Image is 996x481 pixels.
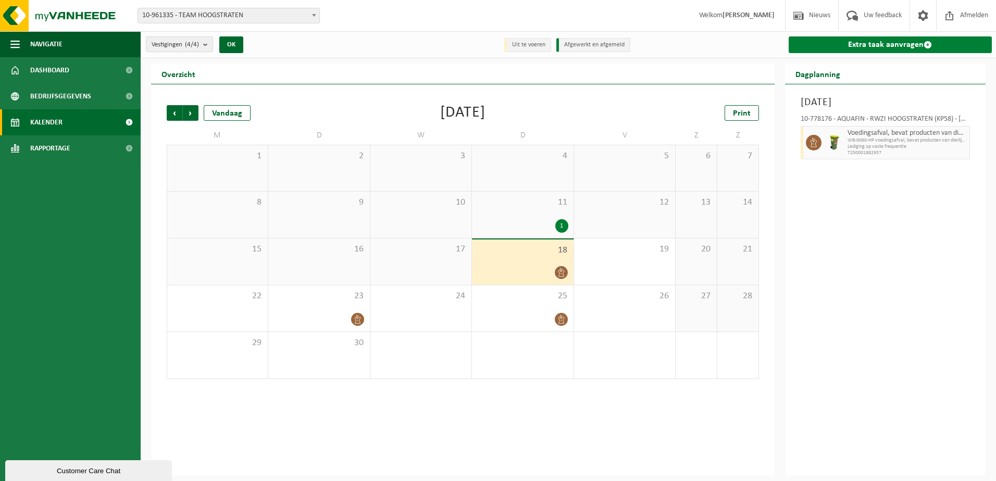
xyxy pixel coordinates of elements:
strong: [PERSON_NAME] [723,11,775,19]
span: Kalender [30,109,63,135]
span: Vestigingen [152,37,199,53]
span: Vorige [167,105,182,121]
span: 5 [579,150,670,162]
h3: [DATE] [801,95,970,110]
span: 1 [172,150,263,162]
span: Navigatie [30,31,63,57]
button: OK [219,36,243,53]
span: 19 [579,244,670,255]
button: Vestigingen(4/4) [146,36,213,52]
div: [DATE] [440,105,485,121]
div: 1 [555,219,568,233]
span: Print [733,109,751,118]
a: Print [725,105,759,121]
span: 28 [723,290,753,302]
span: 21 [723,244,753,255]
h2: Overzicht [151,64,206,84]
a: Extra taak aanvragen [789,36,992,53]
span: 10-961335 - TEAM HOOGSTRATEN [138,8,319,23]
count: (4/4) [185,41,199,48]
span: 11 [477,197,568,208]
span: Dashboard [30,57,69,83]
span: 17 [376,244,466,255]
span: 18 [477,245,568,256]
span: 12 [579,197,670,208]
span: 10 [376,197,466,208]
span: Bedrijfsgegevens [30,83,91,109]
span: Volgende [183,105,198,121]
li: Afgewerkt en afgemeld [556,38,630,52]
iframe: chat widget [5,458,174,481]
span: WB-0060-HP voedingsafval, bevat producten van dierlijke oors [848,137,967,144]
div: Vandaag [204,105,251,121]
span: 3 [376,150,466,162]
td: M [167,126,268,145]
span: 4 [477,150,568,162]
span: 6 [681,150,712,162]
span: 22 [172,290,263,302]
h2: Dagplanning [785,64,851,84]
span: Voedingsafval, bevat producten van dierlijke oorsprong, onverpakt, categorie 3 [848,129,967,137]
span: Rapportage [30,135,70,161]
span: 26 [579,290,670,302]
td: V [574,126,676,145]
td: Z [717,126,759,145]
td: W [370,126,472,145]
span: 24 [376,290,466,302]
td: Z [676,126,717,145]
span: 10-961335 - TEAM HOOGSTRATEN [138,8,320,23]
span: 29 [172,337,263,349]
span: 27 [681,290,712,302]
span: 2 [273,150,364,162]
span: 15 [172,244,263,255]
img: WB-0060-HPE-GN-50 [827,135,842,150]
span: 13 [681,197,712,208]
td: D [472,126,574,145]
span: Lediging op vaste frequentie [848,144,967,150]
span: 30 [273,337,364,349]
span: T250001982957 [848,150,967,156]
span: 8 [172,197,263,208]
span: 14 [723,197,753,208]
span: 9 [273,197,364,208]
span: 7 [723,150,753,162]
li: Uit te voeren [504,38,551,52]
span: 23 [273,290,364,302]
span: 20 [681,244,712,255]
div: 10-778176 - AQUAFIN - RWZI HOOGSTRATEN (KP58) - [GEOGRAPHIC_DATA] [801,116,970,126]
span: 16 [273,244,364,255]
td: D [268,126,370,145]
span: 25 [477,290,568,302]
